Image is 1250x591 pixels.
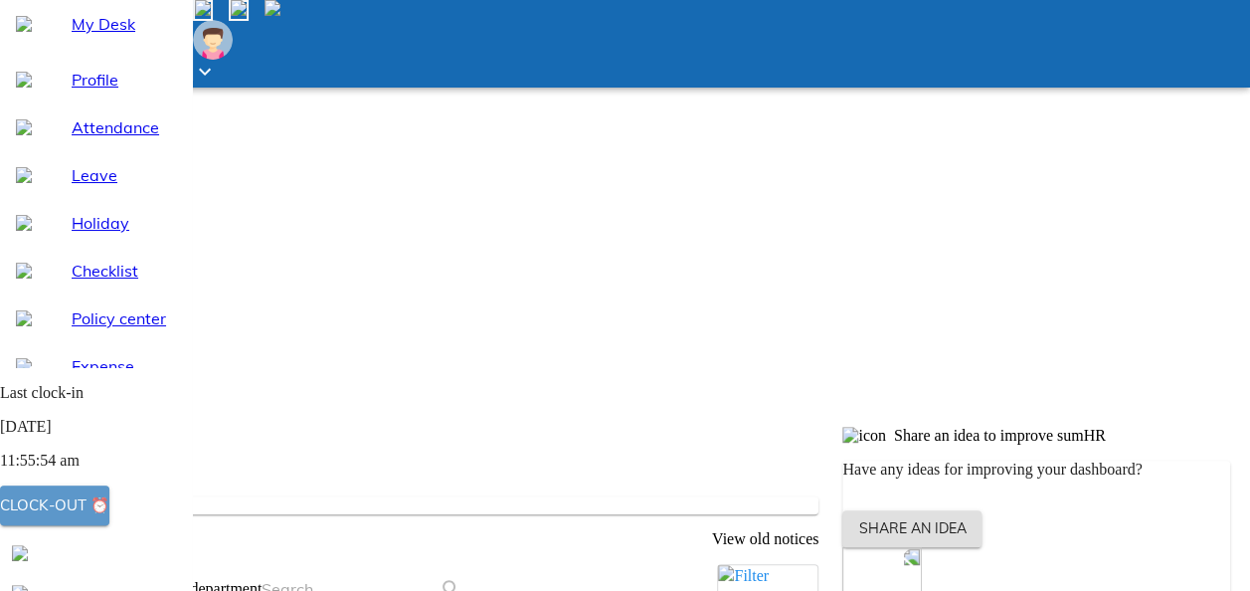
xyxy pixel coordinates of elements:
[842,510,982,547] button: Share an idea
[842,427,886,445] img: icon
[32,496,818,514] p: No new notices
[32,530,818,548] p: View old notices
[842,461,1230,479] p: Have any ideas for improving your dashboard?
[894,427,1106,444] span: Share an idea to improve sumHR
[72,306,175,330] span: Policy center
[193,20,233,60] img: Employee
[734,567,769,584] span: Filter
[858,516,966,541] span: Share an idea
[718,565,734,581] img: filter-outline-b-16px.66809d26.svg
[16,310,32,326] img: policy-outline-16px.76f6f499.svg
[32,463,818,481] p: Noticeboard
